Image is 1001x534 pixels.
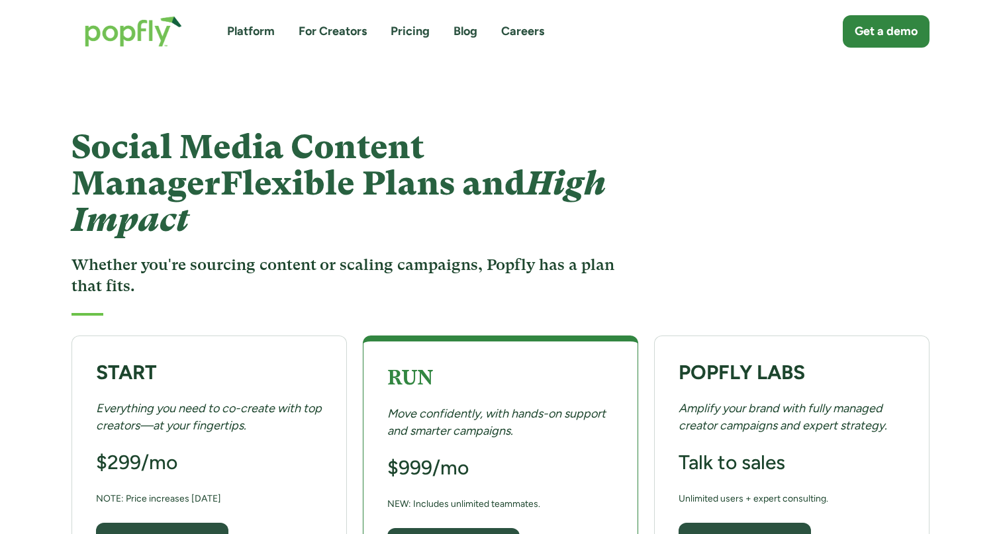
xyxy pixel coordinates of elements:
[679,490,828,507] div: Unlimited users + expert consulting.
[299,23,367,40] a: For Creators
[387,496,540,512] div: NEW: Includes unlimited teammates.
[71,164,606,239] em: High Impact
[71,164,606,239] span: Flexible Plans and
[96,450,177,475] h3: $299/mo
[71,254,620,297] h3: Whether you're sourcing content or scaling campaigns, Popfly has a plan that fits.
[387,366,433,389] strong: RUN
[501,23,544,40] a: Careers
[96,401,322,432] em: Everything you need to co-create with top creators—at your fingertips.
[679,360,805,384] strong: POPFLY LABS
[96,360,157,384] strong: START
[387,406,606,437] em: Move confidently, with hands-on support and smarter campaigns.
[71,3,195,60] a: home
[679,450,785,475] h3: Talk to sales
[391,23,430,40] a: Pricing
[453,23,477,40] a: Blog
[387,455,469,480] h3: $999/mo
[679,401,887,432] em: Amplify your brand with fully managed creator campaigns and expert strategy.
[843,15,930,48] a: Get a demo
[71,129,620,238] h1: Social Media Content Manager
[227,23,275,40] a: Platform
[96,490,221,507] div: NOTE: Price increases [DATE]
[855,23,918,40] div: Get a demo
